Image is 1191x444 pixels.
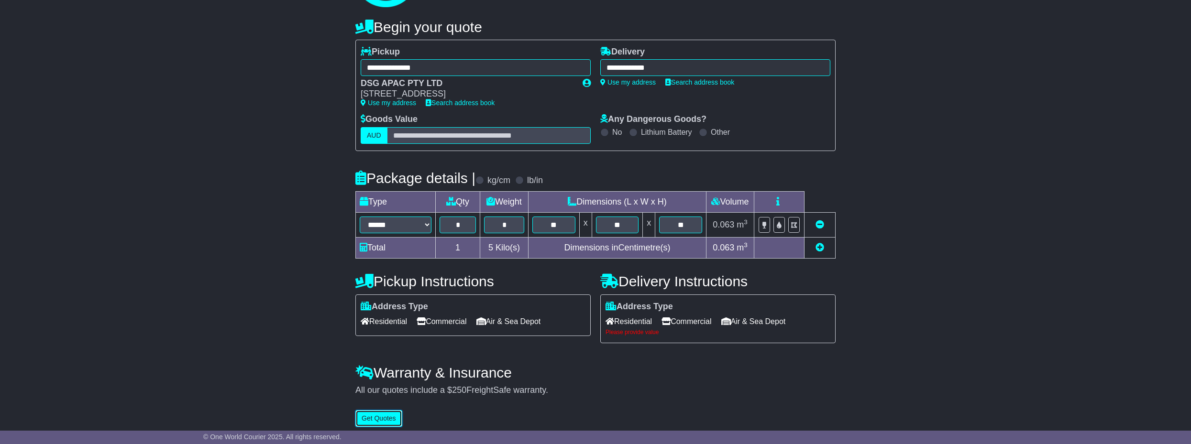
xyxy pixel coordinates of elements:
a: Use my address [600,78,656,86]
td: Volume [706,191,754,212]
h4: Delivery Instructions [600,273,836,289]
span: Commercial [662,314,711,329]
h4: Warranty & Insurance [355,365,836,380]
span: 0.063 [713,243,734,252]
td: x [643,212,655,237]
div: All our quotes include a $ FreightSafe warranty. [355,385,836,396]
label: Address Type [606,302,673,312]
span: m [737,243,748,252]
label: Address Type [361,302,428,312]
label: Lithium Battery [641,128,692,137]
label: Other [711,128,730,137]
td: Kilo(s) [480,237,529,258]
td: x [579,212,592,237]
a: Search address book [665,78,734,86]
td: Qty [436,191,480,212]
label: Delivery [600,47,645,57]
div: Please provide value [606,329,830,336]
span: 250 [452,385,466,395]
label: AUD [361,127,387,144]
a: Add new item [816,243,824,252]
label: Goods Value [361,114,418,125]
span: Residential [606,314,652,329]
span: m [737,220,748,229]
sup: 3 [744,241,748,249]
h4: Begin your quote [355,19,836,35]
a: Remove this item [816,220,824,229]
div: [STREET_ADDRESS] [361,89,573,99]
span: © One World Courier 2025. All rights reserved. [203,433,342,441]
label: No [612,128,622,137]
td: Dimensions in Centimetre(s) [528,237,706,258]
label: kg/cm [487,175,510,186]
label: lb/in [527,175,543,186]
span: Air & Sea Depot [476,314,541,329]
a: Use my address [361,99,416,107]
h4: Package details | [355,170,475,186]
span: Residential [361,314,407,329]
a: Search address book [426,99,495,107]
button: Get Quotes [355,410,402,427]
span: 5 [488,243,493,252]
span: Commercial [417,314,466,329]
td: Type [356,191,436,212]
td: 1 [436,237,480,258]
sup: 3 [744,218,748,226]
label: Pickup [361,47,400,57]
label: Any Dangerous Goods? [600,114,706,125]
span: Air & Sea Depot [721,314,786,329]
td: Total [356,237,436,258]
td: Weight [480,191,529,212]
h4: Pickup Instructions [355,273,591,289]
td: Dimensions (L x W x H) [528,191,706,212]
span: 0.063 [713,220,734,229]
div: DSG APAC PTY LTD [361,78,573,89]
